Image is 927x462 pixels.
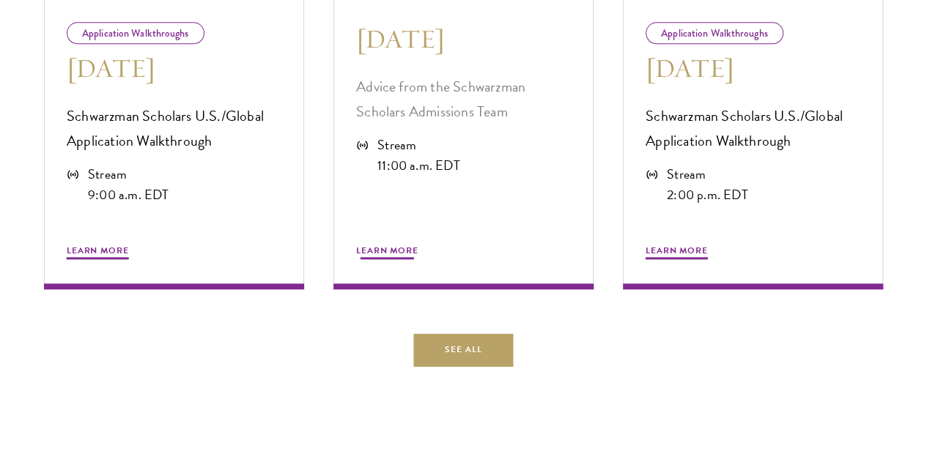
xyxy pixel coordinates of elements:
div: 2:00 p.m. EDT [667,185,747,205]
p: Schwarzman Scholars U.S./Global Application Walkthrough [67,103,281,153]
div: Stream [667,164,747,185]
span: Learn More [646,244,708,261]
a: See All [414,333,513,366]
div: Stream [88,164,169,185]
div: Stream [377,135,460,155]
h3: [DATE] [67,51,281,85]
p: Advice from the Schwarzman Scholars Admissions Team [356,74,571,124]
span: Learn More [356,244,418,261]
span: Learn More [67,244,129,261]
div: Application Walkthroughs [646,22,783,44]
div: 11:00 a.m. EDT [377,155,460,176]
div: Application Walkthroughs [67,22,204,44]
h3: [DATE] [356,22,571,56]
div: 9:00 a.m. EDT [88,185,169,205]
p: Schwarzman Scholars U.S./Global Application Walkthrough [646,103,860,153]
h3: [DATE] [646,51,860,85]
